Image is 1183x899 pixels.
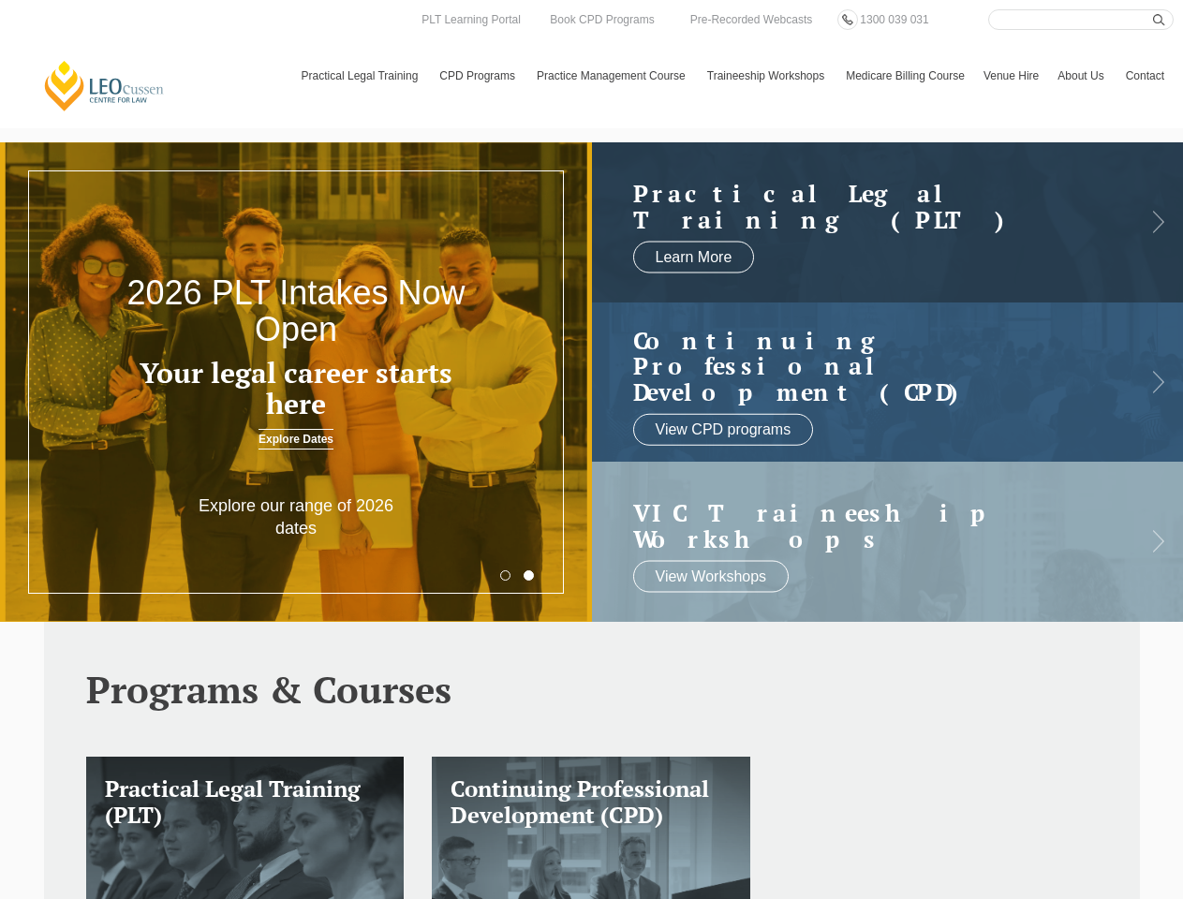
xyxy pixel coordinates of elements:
[633,414,814,446] a: View CPD programs
[633,327,1105,405] h2: Continuing Professional Development (CPD)
[633,181,1105,232] a: Practical LegalTraining (PLT)
[118,358,473,420] h3: Your legal career starts here
[855,9,933,30] a: 1300 039 031
[1048,49,1116,103] a: About Us
[42,59,167,112] a: [PERSON_NAME] Centre for Law
[105,775,386,830] h3: Practical Legal Training (PLT)
[633,242,755,273] a: Learn More
[974,49,1048,103] a: Venue Hire
[292,49,431,103] a: Practical Legal Training
[86,669,1098,710] h2: Programs & Courses
[178,495,415,539] p: Explore our range of 2026 dates
[430,49,527,103] a: CPD Programs
[633,181,1105,232] h2: Practical Legal Training (PLT)
[524,570,534,581] button: 2
[633,500,1105,552] a: VIC Traineeship Workshops
[860,13,928,26] span: 1300 039 031
[836,49,974,103] a: Medicare Billing Course
[698,49,836,103] a: Traineeship Workshops
[417,9,525,30] a: PLT Learning Portal
[259,429,333,449] a: Explore Dates
[633,327,1105,405] a: Continuing ProfessionalDevelopment (CPD)
[527,49,698,103] a: Practice Management Course
[118,274,473,348] h2: 2026 PLT Intakes Now Open
[686,9,818,30] a: Pre-Recorded Webcasts
[451,775,732,830] h3: Continuing Professional Development (CPD)
[500,570,510,581] button: 1
[1116,49,1174,103] a: Contact
[545,9,658,30] a: Book CPD Programs
[633,561,790,593] a: View Workshops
